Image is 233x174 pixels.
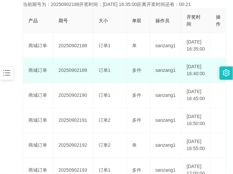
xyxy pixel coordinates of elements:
[182,108,211,133] td: [DATE] 16:50:00
[99,43,111,48] span: 订单1
[216,14,221,27] span: 操作
[150,33,182,58] td: sanzang1
[132,143,137,148] span: 单
[99,93,111,98] span: 订单1
[99,118,111,123] span: 订单2
[132,93,141,98] span: 多件
[132,118,141,123] span: 多件
[150,108,182,133] td: sanzang1
[53,108,93,133] td: 20250902191
[187,14,201,27] span: 开奖时间
[99,143,111,148] span: 订单2
[223,69,230,77] i: 图标: setting
[132,43,137,48] span: 单
[155,18,169,23] span: 操作员
[59,18,68,23] span: 期号
[99,168,111,173] span: 订单1
[23,1,210,8] div: 当前期号为：20250902188开奖时间：[DATE] 16:35:00距离开奖时间还有：00:21
[53,58,93,83] td: 20250902189
[53,83,93,108] td: 20250902190
[28,18,38,23] span: 产品
[182,33,211,58] td: [DATE] 16:35:00
[150,83,182,108] td: sanzang1
[132,68,141,73] span: 多件
[53,133,93,158] td: 20250902192
[53,33,93,58] td: 20250902188
[132,18,141,23] span: 单双
[23,133,53,158] td: 商城订单
[132,168,141,173] span: 多件
[99,68,111,73] span: 订单1
[150,133,182,158] td: sanzang1
[99,18,108,23] span: 大小
[182,133,211,158] td: [DATE] 16:55:00
[150,58,182,83] td: sanzang1
[182,58,211,83] td: [DATE] 16:40:00
[23,108,53,133] td: 商城订单
[23,58,53,83] td: 商城订单
[23,83,53,108] td: 商城订单
[2,69,11,77] i: 图标: bars
[23,33,53,58] td: 商城订单
[182,83,211,108] td: [DATE] 16:45:00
